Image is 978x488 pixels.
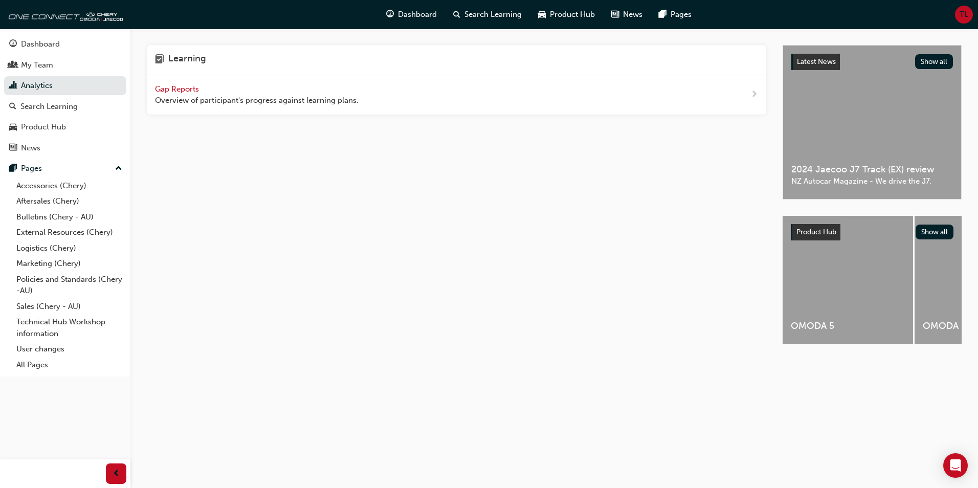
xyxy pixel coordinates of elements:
span: search-icon [453,8,460,21]
a: guage-iconDashboard [378,4,445,25]
span: news-icon [611,8,619,21]
a: My Team [4,56,126,75]
span: next-icon [750,88,758,101]
a: News [4,139,126,158]
div: Pages [21,163,42,174]
a: Latest NewsShow all2024 Jaecoo J7 Track (EX) reviewNZ Autocar Magazine - We drive the J7. [783,45,962,199]
a: Product HubShow all [791,224,953,240]
img: oneconnect [5,4,123,25]
a: Sales (Chery - AU) [12,299,126,315]
span: TL [960,9,968,20]
div: Open Intercom Messenger [943,453,968,478]
span: car-icon [538,8,546,21]
a: car-iconProduct Hub [530,4,603,25]
button: DashboardMy TeamAnalyticsSearch LearningProduct HubNews [4,33,126,159]
span: news-icon [9,144,17,153]
a: Product Hub [4,118,126,137]
a: Marketing (Chery) [12,256,126,272]
button: TL [955,6,973,24]
span: Search Learning [464,9,522,20]
a: Analytics [4,76,126,95]
span: Pages [671,9,692,20]
span: up-icon [115,162,122,175]
a: Accessories (Chery) [12,178,126,194]
a: Dashboard [4,35,126,54]
span: Overview of participant's progress against learning plans. [155,95,359,106]
button: Show all [916,225,954,239]
span: car-icon [9,123,17,132]
span: Product Hub [550,9,595,20]
span: News [623,9,642,20]
a: pages-iconPages [651,4,700,25]
div: Search Learning [20,101,78,113]
a: User changes [12,341,126,357]
a: Technical Hub Workshop information [12,314,126,341]
span: Latest News [797,57,836,66]
a: Logistics (Chery) [12,240,126,256]
a: Policies and Standards (Chery -AU) [12,272,126,299]
a: All Pages [12,357,126,373]
span: Gap Reports [155,84,201,94]
a: External Resources (Chery) [12,225,126,240]
span: pages-icon [9,164,17,173]
a: Gap Reports Overview of participant's progress against learning plans.next-icon [147,75,766,115]
a: OMODA 5 [783,216,913,344]
button: Pages [4,159,126,178]
a: Aftersales (Chery) [12,193,126,209]
span: OMODA 5 [791,320,905,332]
a: search-iconSearch Learning [445,4,530,25]
a: Bulletins (Chery - AU) [12,209,126,225]
span: chart-icon [9,81,17,91]
a: Search Learning [4,97,126,116]
span: learning-icon [155,53,164,66]
span: pages-icon [659,8,666,21]
span: NZ Autocar Magazine - We drive the J7. [791,175,953,187]
span: search-icon [9,102,16,112]
h4: Learning [168,53,206,66]
a: Latest NewsShow all [791,54,953,70]
span: prev-icon [113,468,120,480]
div: Product Hub [21,121,66,133]
span: guage-icon [386,8,394,21]
span: Product Hub [796,228,836,236]
button: Show all [915,54,953,69]
a: news-iconNews [603,4,651,25]
span: 2024 Jaecoo J7 Track (EX) review [791,164,953,175]
div: News [21,142,40,154]
span: guage-icon [9,40,17,49]
span: Dashboard [398,9,437,20]
div: Dashboard [21,38,60,50]
div: My Team [21,59,53,71]
span: people-icon [9,61,17,70]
